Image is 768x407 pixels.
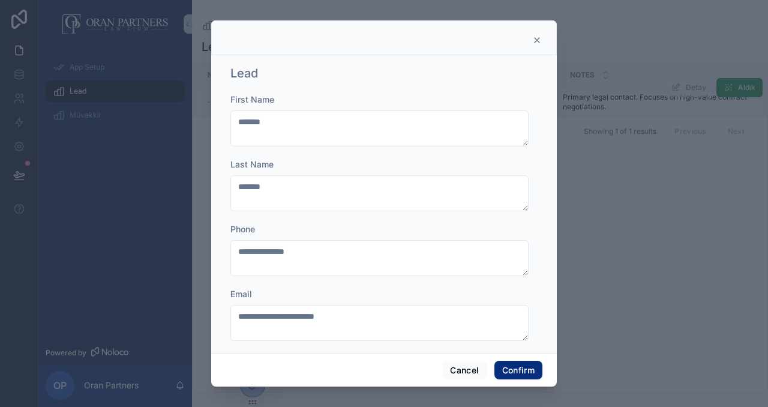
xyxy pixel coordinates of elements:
[230,289,252,299] span: Email
[442,361,487,380] button: Cancel
[230,65,258,82] h1: Lead
[230,159,274,169] span: Last Name
[494,361,542,380] button: Confirm
[230,94,274,104] span: First Name
[230,224,255,234] span: Phone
